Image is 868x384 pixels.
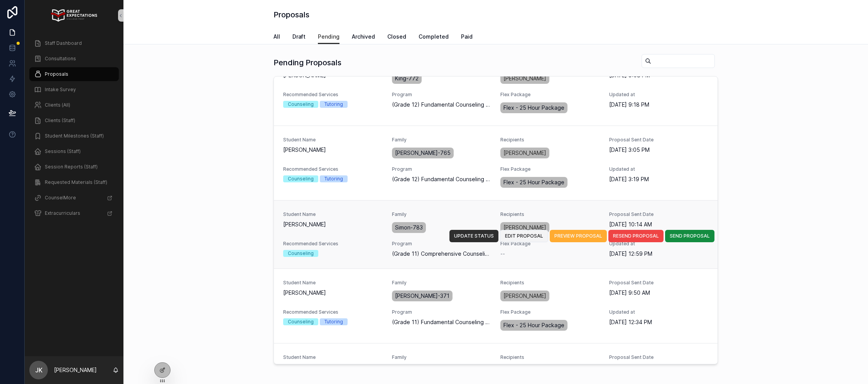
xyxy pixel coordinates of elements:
span: Proposal Sent Date [609,211,709,217]
span: Pending [318,33,339,41]
span: Flex - 25 Hour Package [503,178,564,186]
div: Counseling [288,250,314,257]
a: Student Milestones (Staff) [29,129,119,143]
span: (Grade 11) Comprehensive Counseling Program [392,250,491,258]
a: [PERSON_NAME] [500,222,549,233]
div: Tutoring [324,101,343,108]
span: Student Name [283,211,383,217]
span: Requested Materials (Staff) [45,179,107,185]
span: Recommended Services [283,309,383,315]
span: All [274,33,280,41]
a: Completed [419,30,449,45]
span: Flex Package [500,309,600,315]
span: King-772 [395,75,419,82]
span: Updated at [609,166,709,172]
span: JK [35,365,42,375]
span: Extracurriculars [45,210,80,216]
span: (Grade 11) Fundamental Counseling Program [392,318,491,326]
span: Family [392,137,491,143]
a: Clients (All) [29,98,119,112]
span: Recipients [500,211,600,217]
span: [DATE] 9:50 AM [609,289,709,297]
span: [PERSON_NAME] [503,224,546,231]
a: All [274,30,280,45]
div: Tutoring [324,318,343,325]
a: [PERSON_NAME]King-772[PERSON_NAME][DATE] 9:08 PMRecommended ServicesCounselingTutoringProgram(Gra... [274,51,718,126]
a: Student Name[PERSON_NAME]FamilySimon-783Recipients[PERSON_NAME]Proposal Sent Date[DATE] 10:14 AMR... [274,200,718,268]
span: [PERSON_NAME]-765 [395,149,451,157]
span: Clients (All) [45,102,70,108]
a: Requested Materials (Staff) [29,175,119,189]
button: UPDATE STATUS [449,230,498,242]
span: Session Reports (Staff) [45,164,98,170]
span: Flex Package [500,92,600,98]
div: Counseling [288,101,314,108]
span: Student Name [283,354,383,360]
span: Family [392,354,491,360]
span: Sessions (Staff) [45,148,81,155]
span: RESEND PROPOSAL [613,233,659,239]
a: Draft [292,30,306,45]
a: [PERSON_NAME] [500,73,549,84]
img: App logo [51,9,97,22]
span: Archived [352,33,375,41]
span: Program [392,166,491,172]
span: [PERSON_NAME] [503,292,546,300]
span: [DATE] 3:19 PM [609,175,709,183]
span: Proposals [45,71,68,77]
span: [PERSON_NAME] [283,146,383,154]
a: Extracurriculars [29,206,119,220]
div: Counseling [288,318,314,325]
span: Staff Dashboard [45,40,82,46]
span: Proposal Sent Date [609,137,709,143]
span: CounselMore [45,195,76,201]
a: Proposals [29,67,119,81]
div: Counseling [288,175,314,182]
a: Session Reports (Staff) [29,160,119,174]
span: Flex - 25 Hour Package [503,104,564,112]
h1: Pending Proposals [274,57,341,68]
span: [DATE] 9:18 PM [609,101,709,109]
a: Staff Dashboard [29,36,119,50]
h1: Proposals [274,9,309,20]
a: Sessions (Staff) [29,144,119,158]
div: scrollable content [25,31,123,230]
span: Consultations [45,56,76,62]
span: [DATE] 12:59 PM [609,250,709,258]
span: -- [500,250,505,258]
a: Paid [461,30,473,45]
div: Tutoring [324,175,343,182]
a: Clients (Staff) [29,114,119,127]
span: [PERSON_NAME] [503,149,546,157]
a: CounselMore [29,191,119,205]
a: Student Name[PERSON_NAME]Family[PERSON_NAME]-765Recipients[PERSON_NAME]Proposal Sent Date[DATE] 3... [274,126,718,200]
span: [PERSON_NAME] [503,75,546,82]
span: Recipients [500,137,600,143]
span: Recommended Services [283,241,383,247]
span: Simon-783 [395,224,423,231]
span: Student Name [283,137,383,143]
span: EDIT PROPOSAL [505,233,543,239]
span: SEND PROPOSAL [670,233,710,239]
span: Proposal Sent Date [609,354,709,360]
span: Recommended Services [283,92,383,98]
a: Student Name[PERSON_NAME]Family[PERSON_NAME]-371Recipients[PERSON_NAME]Proposal Sent Date[DATE] 9... [274,268,718,343]
a: [PERSON_NAME] [500,291,549,301]
button: SEND PROPOSAL [665,230,714,242]
span: (Grade 12) Fundamental Counseling Program [392,175,491,183]
span: Clients (Staff) [45,117,75,124]
span: Paid [461,33,473,41]
span: [PERSON_NAME]-371 [395,292,449,300]
span: Closed [387,33,406,41]
p: [PERSON_NAME] [54,366,97,374]
span: Recipients [500,354,600,360]
span: (Grade 12) Fundamental Counseling Program [392,101,491,109]
span: Intake Survey [45,87,76,93]
span: [DATE] 12:34 PM [609,318,709,326]
span: Updated at [609,241,709,247]
button: RESEND PROPOSAL [608,230,664,242]
span: [DATE] 3:05 PM [609,146,709,154]
span: Program [392,92,491,98]
span: Family [392,211,491,217]
a: [PERSON_NAME] [500,148,549,158]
